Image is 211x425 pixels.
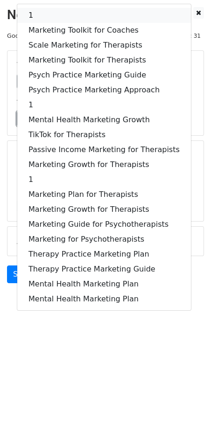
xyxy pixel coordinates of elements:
a: Mental Health Marketing Plan [17,292,191,307]
a: Marketing for Psychotherapists [17,232,191,247]
a: Mental Health Marketing Growth [17,112,191,127]
a: TikTok for Therapists [17,127,191,142]
a: Scale Marketing for Therapists [17,38,191,53]
a: Marketing Growth for Therapists [17,202,191,217]
a: Mental Health Marketing Plan [17,277,191,292]
a: Send [7,265,38,283]
a: Marketing Plan for Therapists [17,187,191,202]
a: Marketing Toolkit for Coaches [17,23,191,38]
a: Marketing Toolkit for Therapists [17,53,191,68]
a: Passive Income Marketing for Therapists [17,142,191,157]
a: Marketing Growth for Therapists [17,157,191,172]
small: Google Sheet: [7,32,141,39]
a: Psych Practice Marketing Guide [17,68,191,83]
a: Marketing Guide for Psychotherapists [17,217,191,232]
a: 1 [17,172,191,187]
a: 1 [17,98,191,112]
h2: New Campaign [7,7,204,23]
a: Therapy Practice Marketing Guide [17,262,191,277]
a: Therapy Practice Marketing Plan [17,247,191,262]
iframe: Chat Widget [164,380,211,425]
a: Psych Practice Marketing Approach [17,83,191,98]
a: 1 [17,8,191,23]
